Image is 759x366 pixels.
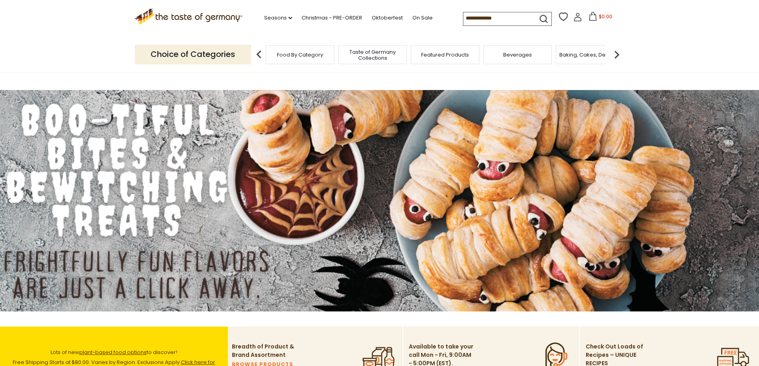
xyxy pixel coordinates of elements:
a: Beverages [503,52,532,58]
a: plant-based food options [79,348,147,356]
a: Food By Category [277,52,323,58]
a: Taste of Germany Collections [341,49,404,61]
a: Christmas - PRE-ORDER [302,14,362,22]
button: $0.00 [584,12,618,24]
a: Featured Products [421,52,469,58]
img: next arrow [609,47,625,63]
a: On Sale [412,14,433,22]
span: $0.00 [599,13,612,20]
a: Seasons [264,14,292,22]
a: Oktoberfest [372,14,403,22]
img: previous arrow [251,47,267,63]
p: Breadth of Product & Brand Assortment [232,343,298,359]
a: Baking, Cakes, Desserts [559,52,621,58]
p: Choice of Categories [135,45,251,64]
